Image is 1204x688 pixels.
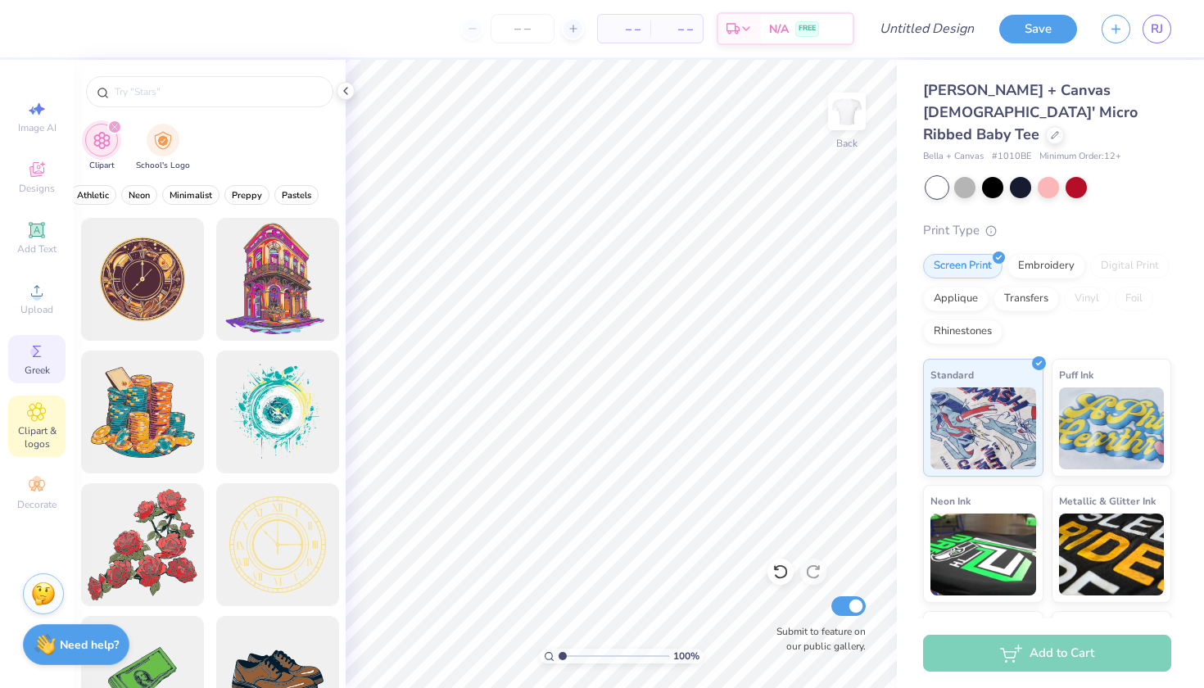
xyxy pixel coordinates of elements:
[1151,20,1163,38] span: RJ
[77,189,109,201] span: Athletic
[923,254,1003,278] div: Screen Print
[162,185,220,205] button: filter button
[992,150,1031,164] span: # 1010BE
[673,649,699,663] span: 100 %
[930,492,971,509] span: Neon Ink
[769,20,789,38] span: N/A
[930,514,1036,595] img: Neon Ink
[1090,254,1170,278] div: Digital Print
[85,124,118,172] div: filter for Clipart
[767,624,866,654] label: Submit to feature on our public gallery.
[70,185,116,205] button: filter button
[282,189,311,201] span: Pastels
[60,637,119,653] strong: Need help?
[274,185,319,205] button: filter button
[20,303,53,316] span: Upload
[999,15,1077,43] button: Save
[836,136,858,151] div: Back
[154,131,172,150] img: School's Logo Image
[608,20,640,38] span: – –
[923,150,984,164] span: Bella + Canvas
[923,319,1003,344] div: Rhinestones
[1059,492,1156,509] span: Metallic & Glitter Ink
[660,20,693,38] span: – –
[113,84,323,100] input: Try "Stars"
[136,160,190,172] span: School's Logo
[930,387,1036,469] img: Standard
[85,124,118,172] button: filter button
[1059,514,1165,595] img: Metallic & Glitter Ink
[1059,366,1093,383] span: Puff Ink
[232,189,262,201] span: Preppy
[831,95,863,128] img: Back
[1115,287,1153,311] div: Foil
[17,242,57,256] span: Add Text
[129,189,150,201] span: Neon
[17,498,57,511] span: Decorate
[491,14,554,43] input: – –
[799,23,816,34] span: FREE
[1007,254,1085,278] div: Embroidery
[923,80,1138,144] span: [PERSON_NAME] + Canvas [DEMOGRAPHIC_DATA]' Micro Ribbed Baby Tee
[89,160,115,172] span: Clipart
[19,182,55,195] span: Designs
[121,185,157,205] button: filter button
[1039,150,1121,164] span: Minimum Order: 12 +
[18,121,57,134] span: Image AI
[93,131,111,150] img: Clipart Image
[136,124,190,172] button: filter button
[923,221,1171,240] div: Print Type
[224,185,269,205] button: filter button
[923,287,989,311] div: Applique
[25,364,50,377] span: Greek
[994,287,1059,311] div: Transfers
[1059,387,1165,469] img: Puff Ink
[1064,287,1110,311] div: Vinyl
[136,124,190,172] div: filter for School's Logo
[930,366,974,383] span: Standard
[1143,15,1171,43] a: RJ
[170,189,212,201] span: Minimalist
[867,12,987,45] input: Untitled Design
[8,424,66,450] span: Clipart & logos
